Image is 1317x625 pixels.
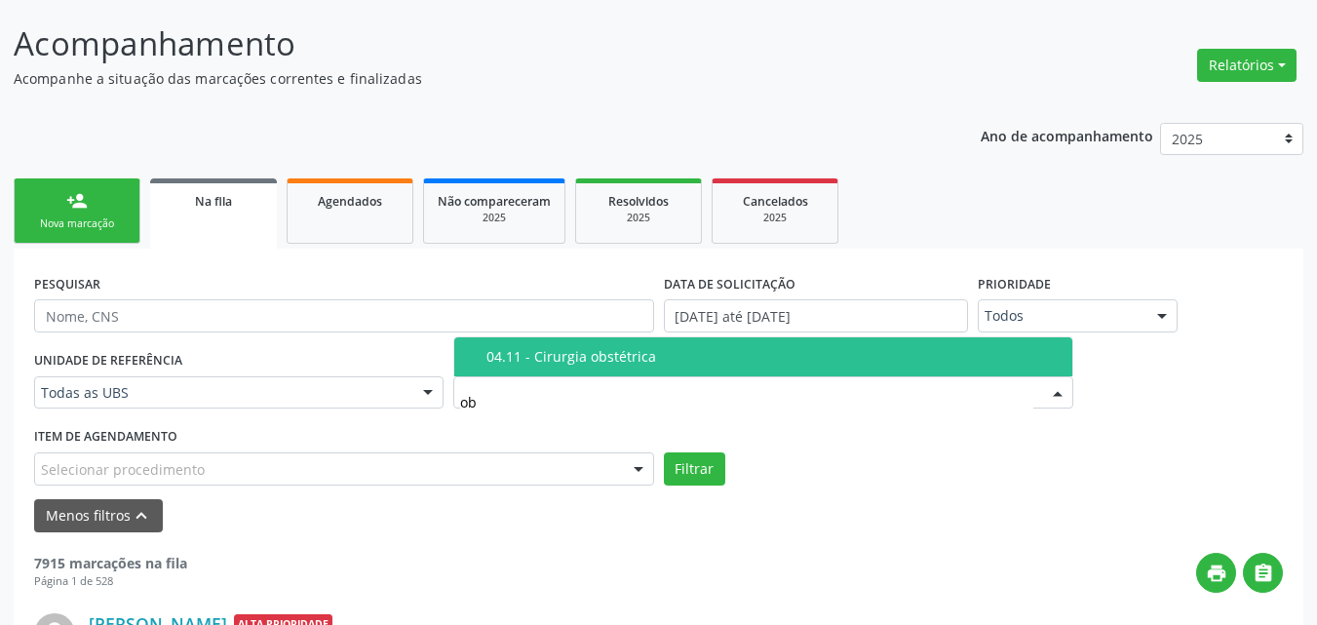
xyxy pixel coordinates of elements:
p: Acompanhe a situação das marcações correntes e finalizadas [14,68,916,89]
div: person_add [66,190,88,212]
label: DATA DE SOLICITAÇÃO [664,269,795,299]
button:  [1243,553,1283,593]
button: Filtrar [664,452,725,486]
label: Prioridade [978,269,1051,299]
div: Página 1 de 528 [34,573,187,590]
i:  [1253,563,1274,584]
button: print [1196,553,1236,593]
span: Todas as UBS [41,383,404,403]
button: Menos filtroskeyboard_arrow_up [34,499,163,533]
span: Agendados [318,193,382,210]
input: Selecione um grupo ou subgrupo [460,383,1033,422]
div: Nova marcação [28,216,126,231]
div: 2025 [438,211,551,225]
p: Acompanhamento [14,20,916,68]
p: Ano de acompanhamento [981,123,1153,147]
input: Nome, CNS [34,299,654,332]
span: Não compareceram [438,193,551,210]
div: 2025 [590,211,687,225]
label: Item de agendamento [34,422,177,452]
span: Selecionar procedimento [41,459,205,480]
i: keyboard_arrow_up [131,505,152,527]
span: Resolvidos [608,193,669,210]
span: Na fila [195,193,232,210]
i: print [1206,563,1227,584]
strong: 7915 marcações na fila [34,554,187,572]
div: 2025 [726,211,824,225]
span: Cancelados [743,193,808,210]
button: Relatórios [1197,49,1297,82]
div: 04.11 - Cirurgia obstétrica [486,349,1061,365]
span: Todos [985,306,1138,326]
label: PESQUISAR [34,269,100,299]
input: Selecione um intervalo [664,299,969,332]
label: UNIDADE DE REFERÊNCIA [34,346,182,376]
